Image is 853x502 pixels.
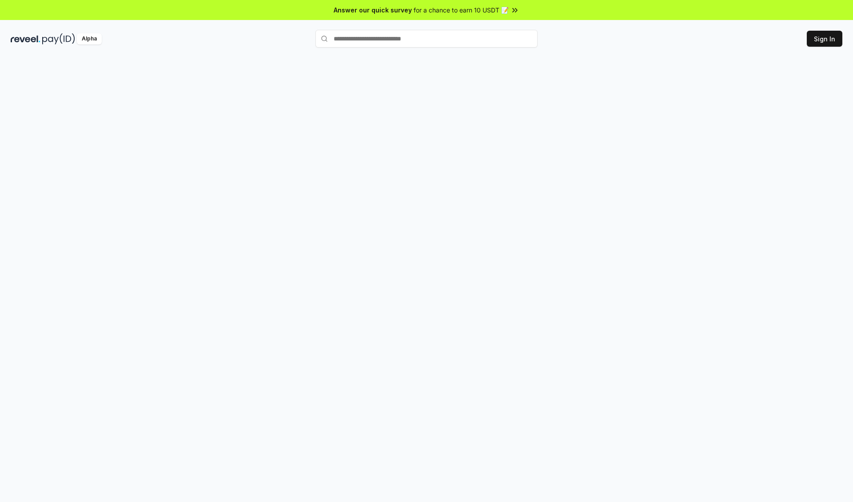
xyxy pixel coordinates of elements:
span: Answer our quick survey [334,5,412,15]
img: reveel_dark [11,33,40,44]
button: Sign In [807,31,842,47]
span: for a chance to earn 10 USDT 📝 [414,5,509,15]
div: Alpha [77,33,102,44]
img: pay_id [42,33,75,44]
